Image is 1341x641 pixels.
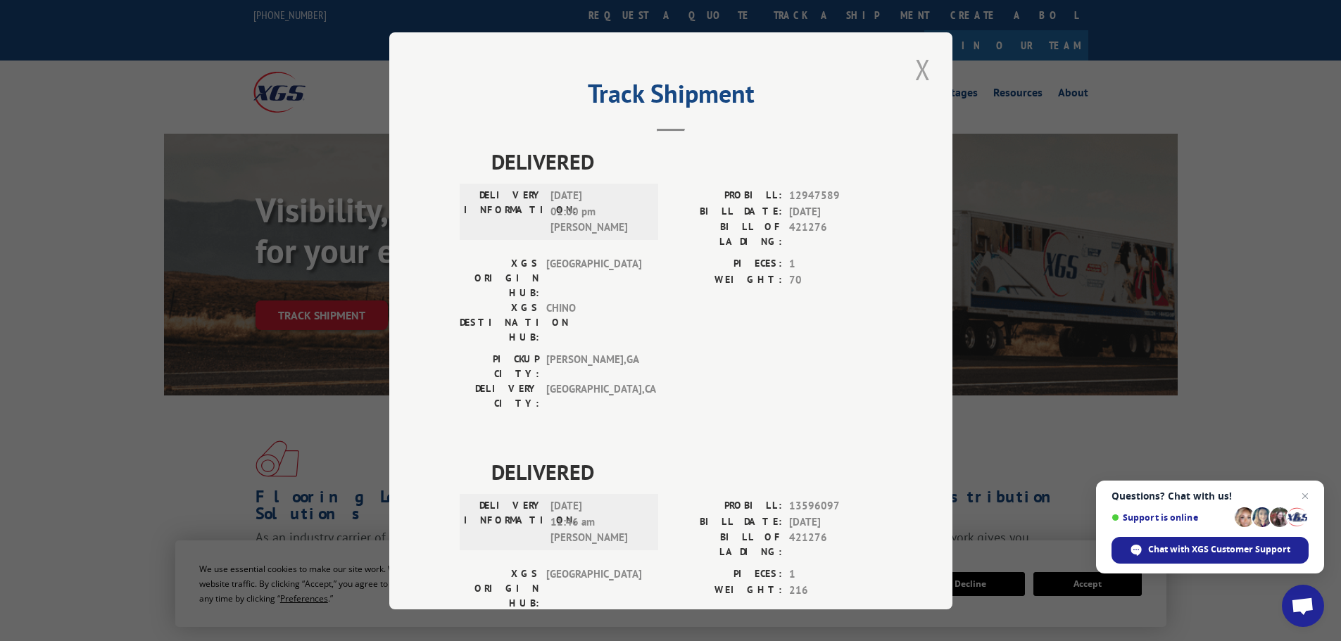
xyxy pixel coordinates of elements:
label: PROBILL: [671,188,782,204]
h2: Track Shipment [460,84,882,110]
label: DELIVERY INFORMATION: [464,498,543,546]
span: [GEOGRAPHIC_DATA] [546,566,641,611]
span: Questions? Chat with us! [1112,490,1309,502]
label: WEIGHT: [671,582,782,598]
label: XGS ORIGIN HUB: [460,566,539,611]
span: 1 [789,566,882,583]
span: 421276 [789,530,882,559]
span: [PERSON_NAME] , GA [546,352,641,381]
span: [DATE] 11:46 am [PERSON_NAME] [550,498,646,546]
span: 216 [789,582,882,598]
label: XGS DESTINATION HUB: [460,300,539,345]
span: 70 [789,272,882,288]
span: 1 [789,256,882,272]
span: CHINO [546,300,641,345]
a: Open chat [1282,585,1324,627]
span: [DATE] 01:00 pm [PERSON_NAME] [550,188,646,236]
span: DELIVERED [491,146,882,177]
span: 12947589 [789,188,882,204]
span: Chat with XGS Customer Support [1148,543,1290,556]
label: PROBILL: [671,498,782,514]
label: BILL OF LADING: [671,530,782,559]
label: XGS ORIGIN HUB: [460,256,539,300]
span: DELIVERED [491,456,882,488]
label: BILL DATE: [671,514,782,530]
label: DELIVERY INFORMATION: [464,188,543,236]
label: WEIGHT: [671,272,782,288]
label: BILL DATE: [671,203,782,220]
span: [GEOGRAPHIC_DATA] , CA [546,381,641,411]
label: PIECES: [671,256,782,272]
label: PICKUP CITY: [460,352,539,381]
label: BILL OF LADING: [671,220,782,249]
label: PIECES: [671,566,782,583]
span: 421276 [789,220,882,249]
span: Chat with XGS Customer Support [1112,537,1309,564]
span: 13596097 [789,498,882,514]
button: Close modal [911,50,935,89]
label: DELIVERY CITY: [460,381,539,411]
span: [DATE] [789,514,882,530]
span: [GEOGRAPHIC_DATA] [546,256,641,300]
span: Support is online [1112,512,1230,523]
span: [DATE] [789,203,882,220]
